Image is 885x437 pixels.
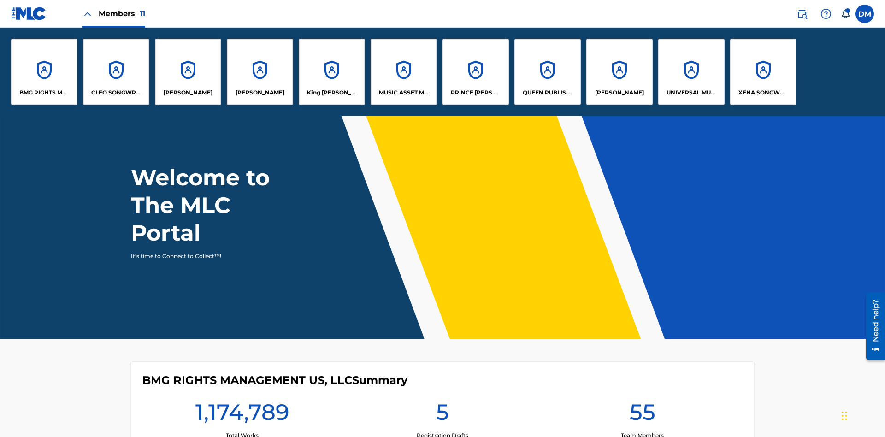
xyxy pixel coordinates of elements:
[514,39,581,105] a: AccountsQUEEN PUBLISHA
[11,39,77,105] a: AccountsBMG RIGHTS MANAGEMENT US, LLC
[839,393,885,437] iframe: Chat Widget
[793,5,811,23] a: Public Search
[859,289,885,365] iframe: Resource Center
[667,89,717,97] p: UNIVERSAL MUSIC PUB GROUP
[11,7,47,20] img: MLC Logo
[730,39,796,105] a: AccountsXENA SONGWRITER
[131,252,291,260] p: It's time to Connect to Collect™!
[82,8,93,19] img: Close
[820,8,832,19] img: help
[451,89,501,97] p: PRINCE MCTESTERSON
[586,39,653,105] a: Accounts[PERSON_NAME]
[227,39,293,105] a: Accounts[PERSON_NAME]
[523,89,573,97] p: QUEEN PUBLISHA
[630,398,655,431] h1: 55
[379,89,429,97] p: MUSIC ASSET MANAGEMENT (MAM)
[99,8,145,19] span: Members
[817,5,835,23] div: Help
[140,9,145,18] span: 11
[91,89,142,97] p: CLEO SONGWRITER
[131,164,303,247] h1: Welcome to The MLC Portal
[307,89,357,97] p: King McTesterson
[195,398,289,431] h1: 1,174,789
[796,8,808,19] img: search
[658,39,725,105] a: AccountsUNIVERSAL MUSIC PUB GROUP
[841,9,850,18] div: Notifications
[155,39,221,105] a: Accounts[PERSON_NAME]
[164,89,212,97] p: ELVIS COSTELLO
[738,89,789,97] p: XENA SONGWRITER
[142,373,407,387] h4: BMG RIGHTS MANAGEMENT US, LLC
[855,5,874,23] div: User Menu
[299,39,365,105] a: AccountsKing [PERSON_NAME]
[842,402,847,430] div: Drag
[236,89,284,97] p: EYAMA MCSINGER
[371,39,437,105] a: AccountsMUSIC ASSET MANAGEMENT (MAM)
[442,39,509,105] a: AccountsPRINCE [PERSON_NAME]
[83,39,149,105] a: AccountsCLEO SONGWRITER
[595,89,644,97] p: RONALD MCTESTERSON
[19,89,70,97] p: BMG RIGHTS MANAGEMENT US, LLC
[436,398,449,431] h1: 5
